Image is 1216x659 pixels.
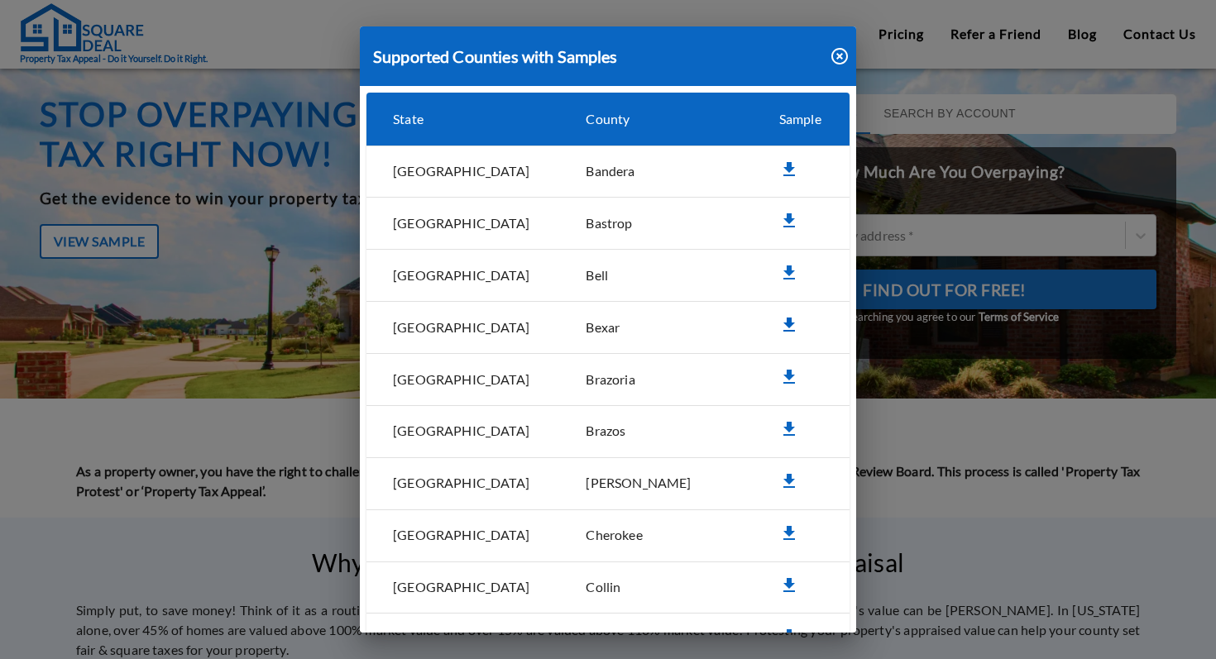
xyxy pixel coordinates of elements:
[8,451,315,509] textarea: Type your message and click 'Submit'
[559,457,752,509] td: [PERSON_NAME]
[366,93,559,146] th: State
[559,561,752,614] td: Collin
[28,99,69,108] img: logo_Zg8I0qSkbAqR2WFHt3p6CTuqpyXMFPubPcD2OT02zFN43Cy9FUNNG3NEPhM_Q1qe_.png
[366,405,559,457] th: [GEOGRAPHIC_DATA]
[559,405,752,457] td: Brazos
[559,250,752,302] td: Bell
[559,302,752,354] td: Bexar
[366,250,559,302] th: [GEOGRAPHIC_DATA]
[559,198,752,250] td: Bastrop
[366,354,559,406] th: [GEOGRAPHIC_DATA]
[559,146,752,198] td: Bandera
[366,509,559,561] th: [GEOGRAPHIC_DATA]
[366,561,559,614] th: [GEOGRAPHIC_DATA]
[35,208,289,375] span: We are offline. Please leave us a message.
[242,509,300,532] em: Submit
[559,509,752,561] td: Cherokee
[130,433,210,445] em: Driven by SalesIQ
[271,8,311,48] div: Minimize live chat window
[753,93,850,146] th: Sample
[366,457,559,509] th: [GEOGRAPHIC_DATA]
[373,43,618,69] p: Supported Counties with Samples
[366,198,559,250] th: [GEOGRAPHIC_DATA]
[366,146,559,198] th: [GEOGRAPHIC_DATA]
[366,302,559,354] th: [GEOGRAPHIC_DATA]
[559,354,752,406] td: Brazoria
[86,93,278,114] div: Leave a message
[559,93,752,146] th: County
[114,434,126,444] img: salesiqlogo_leal7QplfZFryJ6FIlVepeu7OftD7mt8q6exU6-34PB8prfIgodN67KcxXM9Y7JQ_.png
